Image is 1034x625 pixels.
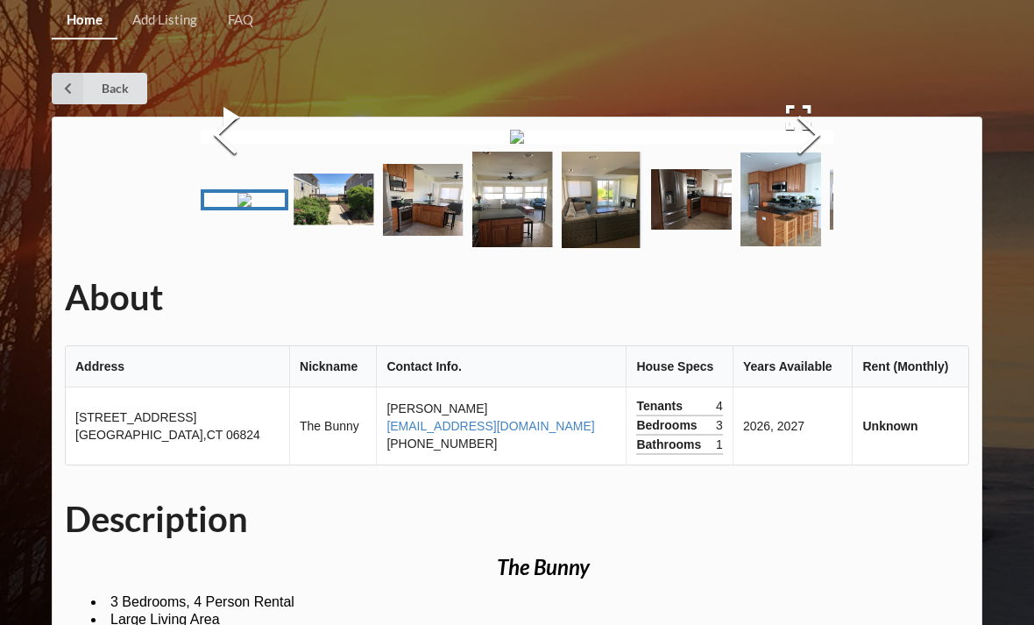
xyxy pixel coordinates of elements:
[379,160,467,239] a: Go to Slide 3
[716,416,723,434] span: 3
[472,152,553,247] img: image003.png
[52,73,147,104] a: Back
[213,2,268,39] a: FAQ
[117,2,212,39] a: Add Listing
[733,387,853,465] td: 2026, 2027
[716,397,723,415] span: 4
[737,149,825,250] a: Go to Slide 7
[469,148,556,251] a: Go to Slide 4
[558,148,646,252] a: Go to Slide 5
[784,58,833,217] button: Next Slide
[65,497,969,542] h1: Description
[763,92,833,143] button: Open Fullscreen
[636,416,701,434] span: Bedrooms
[716,436,723,453] span: 1
[651,169,732,230] img: IMG_1054.JPG
[740,153,821,246] img: IMG_1055.JPG
[636,397,687,415] span: Tenants
[648,166,735,233] a: Go to Slide 6
[733,346,853,387] th: Years Available
[290,170,378,229] a: Go to Slide 2
[636,436,705,453] span: Bathrooms
[201,148,833,252] div: Thumbnail Navigation
[75,410,196,424] span: [STREET_ADDRESS]
[66,346,289,387] th: Address
[852,346,968,387] th: Rent (Monthly)
[289,346,376,387] th: Nickname
[386,419,594,433] a: [EMAIL_ADDRESS][DOMAIN_NAME]
[497,554,590,579] i: The Bunny
[376,387,626,465] td: [PERSON_NAME] [PHONE_NUMBER]
[383,164,464,236] img: image002.png
[52,2,117,39] a: Home
[510,130,524,144] img: 745_fairfield_neach%2FIMG_5176.PNG
[626,346,732,387] th: House Specs
[289,387,376,465] td: The Bunny
[376,346,626,387] th: Contact Info.
[862,419,917,433] b: Unknown
[562,152,642,248] img: image004.png
[75,428,260,442] span: [GEOGRAPHIC_DATA] , CT 06824
[65,275,969,320] h1: About
[201,58,250,217] button: Previous Slide
[91,593,294,611] li: 3 Bedrooms, 4 Person Rental
[294,174,374,225] img: image001.png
